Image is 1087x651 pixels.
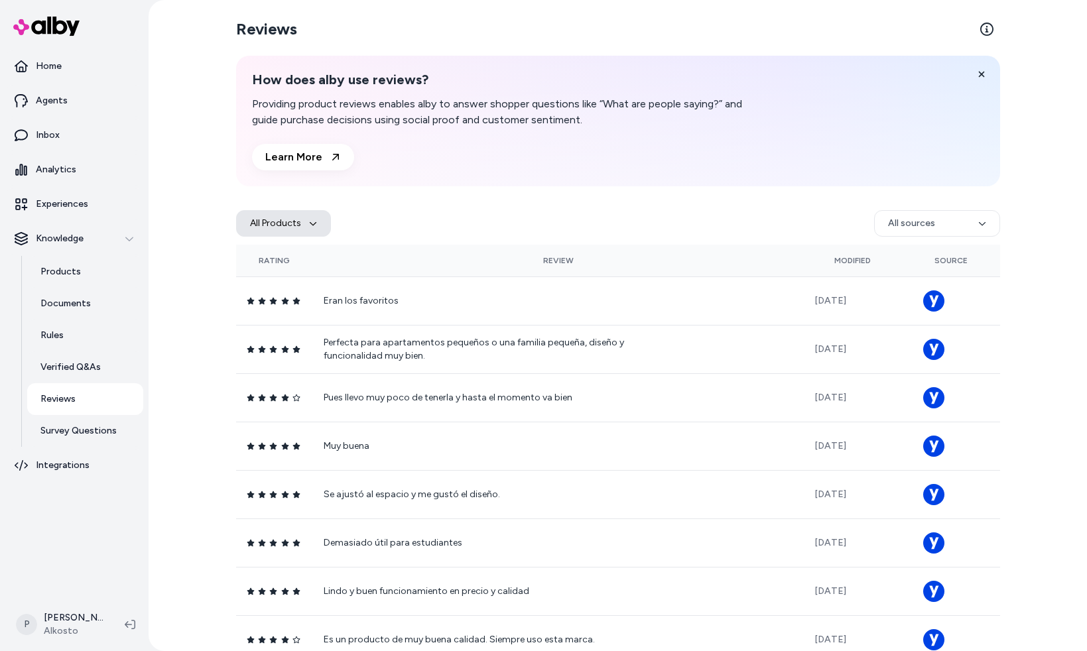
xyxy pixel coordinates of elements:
[324,585,655,598] p: Lindo y buen funcionamiento en precio y calidad
[814,585,846,597] span: [DATE]
[36,94,68,107] p: Agents
[36,163,76,176] p: Analytics
[13,17,80,36] img: alby Logo
[814,392,846,403] span: [DATE]
[888,217,935,230] span: All sources
[40,265,81,278] p: Products
[814,295,846,306] span: [DATE]
[44,624,103,638] span: Alkosto
[5,50,143,82] a: Home
[324,336,655,363] p: Perfecta para apartamentos pequeños o una familia pequeña, diseño y funcionalidad muy bien.
[814,537,846,548] span: [DATE]
[814,440,846,451] span: [DATE]
[814,255,891,266] div: Modified
[252,96,761,128] p: Providing product reviews enables alby to answer shopper questions like “What are people saying?”...
[27,351,143,383] a: Verified Q&As
[324,633,655,646] p: Es un producto de muy buena calidad. Siempre uso esta marca.
[814,634,846,645] span: [DATE]
[913,255,990,266] div: Source
[252,72,761,88] h2: How does alby use reviews?
[27,383,143,415] a: Reviews
[5,449,143,481] a: Integrations
[5,119,143,151] a: Inbox
[36,198,88,211] p: Experiences
[40,424,117,438] p: Survey Questions
[252,144,354,170] a: Learn More
[27,320,143,351] a: Rules
[236,210,331,237] button: All Products
[40,392,76,406] p: Reviews
[36,60,62,73] p: Home
[40,329,64,342] p: Rules
[324,488,655,501] p: Se ajustó al espacio y me gustó el diseño.
[16,614,37,635] span: P
[324,536,655,550] p: Demasiado útil para estudiantes
[324,391,655,404] p: Pues llevo muy poco de tenerla y hasta el momento va bien
[814,343,846,355] span: [DATE]
[8,603,114,646] button: P[PERSON_NAME]Alkosto
[324,440,655,453] p: Muy buena
[874,210,1000,237] button: All sources
[814,489,846,500] span: [DATE]
[44,611,103,624] p: [PERSON_NAME]
[27,415,143,447] a: Survey Questions
[5,223,143,255] button: Knowledge
[40,361,101,374] p: Verified Q&As
[324,255,793,266] div: Review
[40,297,91,310] p: Documents
[36,459,90,472] p: Integrations
[5,188,143,220] a: Experiences
[236,19,297,40] h2: Reviews
[247,255,303,266] div: Rating
[5,154,143,186] a: Analytics
[27,256,143,288] a: Products
[5,85,143,117] a: Agents
[27,288,143,320] a: Documents
[36,129,60,142] p: Inbox
[324,294,655,308] p: Eran los favoritos
[36,232,84,245] p: Knowledge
